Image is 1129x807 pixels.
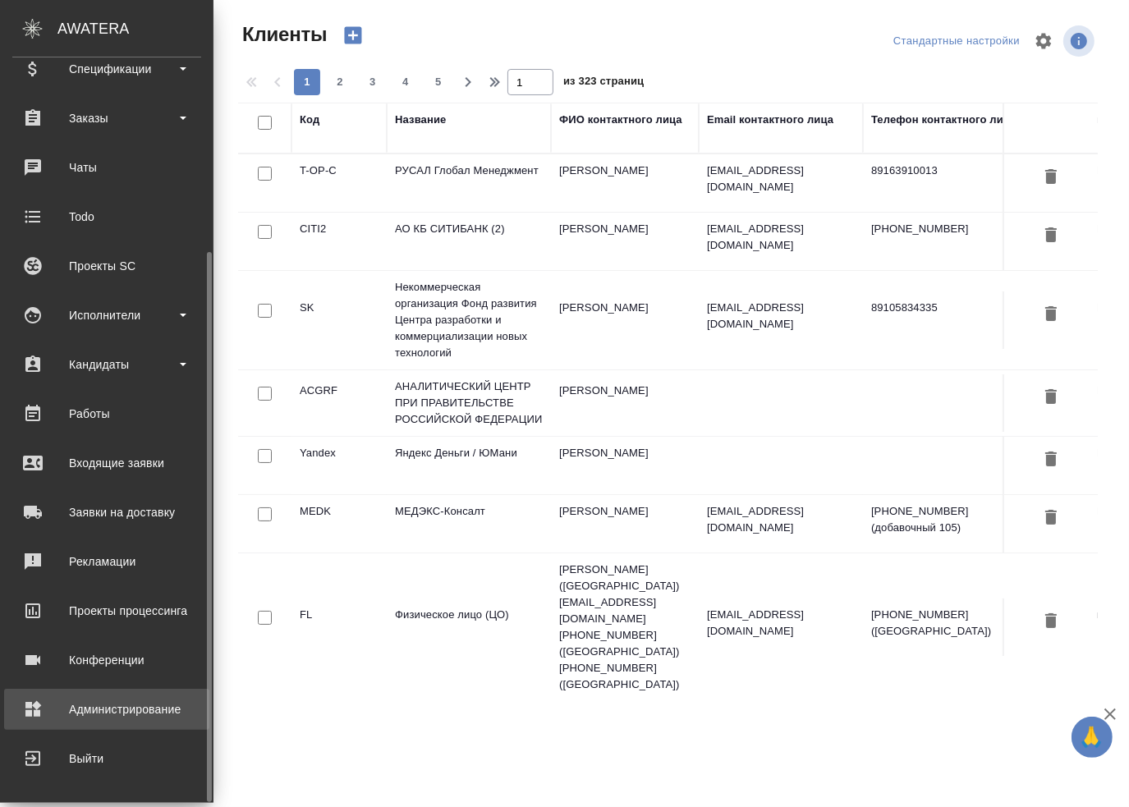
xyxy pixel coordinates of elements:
[1037,503,1065,534] button: Удалить
[1037,445,1065,475] button: Удалить
[707,503,855,536] p: [EMAIL_ADDRESS][DOMAIN_NAME]
[1063,25,1098,57] span: Посмотреть информацию
[291,154,387,212] td: T-OP-C
[707,163,855,195] p: [EMAIL_ADDRESS][DOMAIN_NAME]
[387,213,551,270] td: АО КБ СИТИБАНК (2)
[1072,717,1113,758] button: 🙏
[1024,21,1063,61] span: Настроить таблицу
[12,697,201,722] div: Администрирование
[333,21,373,49] button: Создать
[12,352,201,377] div: Кандидаты
[395,112,446,128] div: Название
[551,437,699,494] td: [PERSON_NAME]
[1078,720,1106,754] span: 🙏
[1037,607,1065,637] button: Удалить
[387,437,551,494] td: Яндекс Деньги / ЮМани
[889,29,1024,54] div: split button
[871,221,1019,237] p: [PHONE_NUMBER]
[1037,221,1065,251] button: Удалить
[4,738,209,779] a: Выйти
[387,495,551,553] td: МЕДЭКС-Консалт
[4,245,209,287] a: Проекты SC
[238,21,327,48] span: Клиенты
[387,370,551,436] td: АНАЛИТИЧЕСКИЙ ЦЕНТР ПРИ ПРАВИТЕЛЬСТВЕ РОССИЙСКОЙ ФЕДЕРАЦИИ
[425,69,452,95] button: 5
[387,154,551,212] td: РУСАЛ Глобал Менеджмент
[551,154,699,212] td: [PERSON_NAME]
[707,221,855,254] p: [EMAIL_ADDRESS][DOMAIN_NAME]
[12,598,201,623] div: Проекты процессинга
[392,69,419,95] button: 4
[291,374,387,432] td: ACGRF
[4,640,209,681] a: Конференции
[12,746,201,771] div: Выйти
[551,495,699,553] td: [PERSON_NAME]
[12,401,201,426] div: Работы
[1037,383,1065,413] button: Удалить
[12,155,201,180] div: Чаты
[327,69,353,95] button: 2
[387,271,551,369] td: Некоммерческая организация Фонд развития Центра разработки и коммерциализации новых технологий
[4,147,209,188] a: Чаты
[4,196,209,237] a: Todo
[425,74,452,90] span: 5
[12,549,201,574] div: Рекламации
[559,112,682,128] div: ФИО контактного лица
[291,291,387,349] td: SK
[360,69,386,95] button: 3
[4,442,209,484] a: Входящие заявки
[707,607,855,640] p: [EMAIL_ADDRESS][DOMAIN_NAME]
[12,204,201,229] div: Todo
[4,393,209,434] a: Работы
[291,598,387,656] td: FL
[871,112,1017,128] div: Телефон контактного лица
[4,541,209,582] a: Рекламации
[291,213,387,270] td: CITI2
[12,254,201,278] div: Проекты SC
[12,106,201,131] div: Заказы
[707,112,833,128] div: Email контактного лица
[871,503,1019,536] p: [PHONE_NUMBER] (добавочный 105)
[360,74,386,90] span: 3
[707,300,855,332] p: [EMAIL_ADDRESS][DOMAIN_NAME]
[387,598,551,656] td: Физическое лицо (ЦО)
[871,607,1019,640] p: [PHONE_NUMBER] ([GEOGRAPHIC_DATA])
[4,689,209,730] a: Администрирование
[291,437,387,494] td: Yandex
[1037,163,1065,193] button: Удалить
[871,163,1019,179] p: 89163910013
[1037,300,1065,330] button: Удалить
[563,71,644,95] span: из 323 страниц
[4,492,209,533] a: Заявки на доставку
[551,213,699,270] td: [PERSON_NAME]
[12,500,201,525] div: Заявки на доставку
[12,303,201,328] div: Исполнители
[291,495,387,553] td: MEDK
[871,300,1019,316] p: 89105834335
[551,374,699,432] td: [PERSON_NAME]
[392,74,419,90] span: 4
[4,590,209,631] a: Проекты процессинга
[12,648,201,672] div: Конференции
[551,291,699,349] td: [PERSON_NAME]
[551,553,699,701] td: [PERSON_NAME] ([GEOGRAPHIC_DATA]) [EMAIL_ADDRESS][DOMAIN_NAME] [PHONE_NUMBER] ([GEOGRAPHIC_DATA])...
[12,57,201,81] div: Спецификации
[12,451,201,475] div: Входящие заявки
[300,112,319,128] div: Код
[327,74,353,90] span: 2
[57,12,213,45] div: AWATERA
